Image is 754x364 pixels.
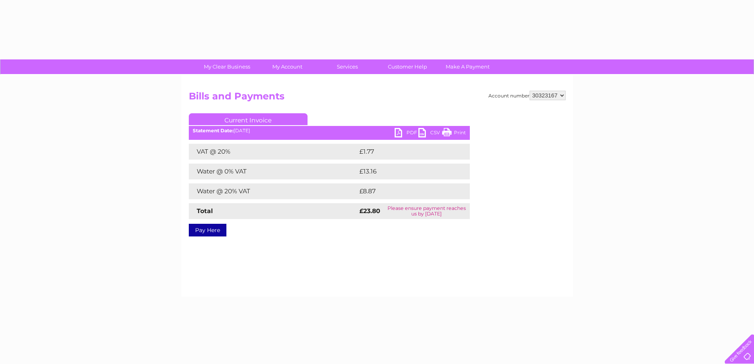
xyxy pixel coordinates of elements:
a: My Account [254,59,320,74]
b: Statement Date: [193,128,234,133]
td: £8.87 [357,183,451,199]
a: Pay Here [189,224,226,236]
td: VAT @ 20% [189,144,357,160]
a: CSV [418,128,442,139]
strong: £23.80 [359,207,380,215]
div: [DATE] [189,128,470,133]
strong: Total [197,207,213,215]
a: PDF [395,128,418,139]
td: Water @ 0% VAT [189,164,357,179]
td: £1.77 [357,144,450,160]
a: Current Invoice [189,113,308,125]
a: Customer Help [375,59,440,74]
h2: Bills and Payments [189,91,566,106]
td: Water @ 20% VAT [189,183,357,199]
a: Make A Payment [435,59,500,74]
a: Services [315,59,380,74]
a: Print [442,128,466,139]
td: £13.16 [357,164,452,179]
td: Please ensure payment reaches us by [DATE] [384,203,470,219]
a: My Clear Business [194,59,260,74]
div: Account number [488,91,566,100]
